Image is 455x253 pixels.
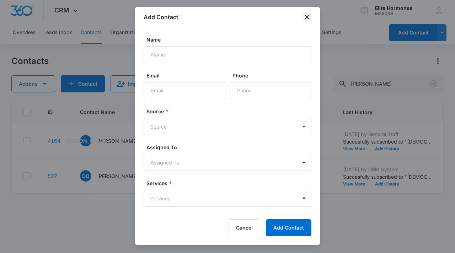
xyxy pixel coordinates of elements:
[144,46,311,63] input: Name
[229,219,260,236] button: Cancel
[146,144,314,151] label: Assigned To
[146,108,314,115] label: Source
[230,82,311,99] input: Phone
[146,36,314,43] label: Name
[144,13,178,21] h1: Add Contact
[146,72,228,79] label: Email
[266,219,311,236] button: Add Contact
[146,179,314,187] label: Services
[303,13,311,21] button: close
[144,82,225,99] input: Email
[232,72,314,79] label: Phone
